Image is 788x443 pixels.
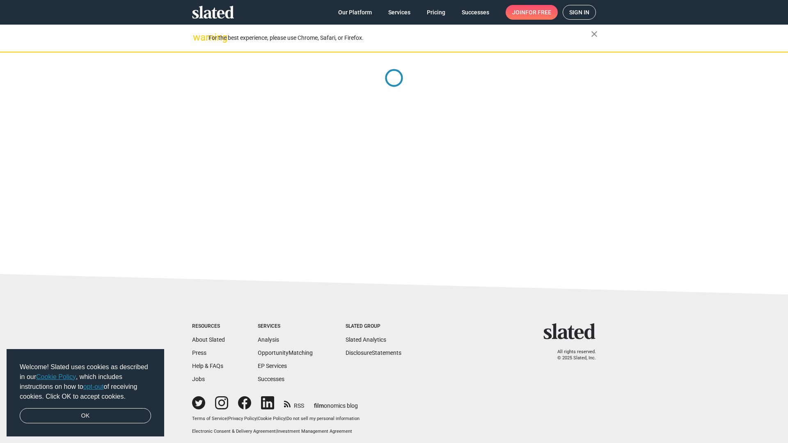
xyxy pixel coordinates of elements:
[382,5,417,20] a: Services
[420,5,452,20] a: Pricing
[388,5,410,20] span: Services
[83,383,104,390] a: opt-out
[506,5,558,20] a: Joinfor free
[569,5,589,19] span: Sign in
[258,336,279,343] a: Analysis
[208,32,591,43] div: For the best experience, please use Chrome, Safari, or Firefox.
[332,5,378,20] a: Our Platform
[227,416,228,421] span: |
[346,323,401,330] div: Slated Group
[258,363,287,369] a: EP Services
[346,349,401,356] a: DisclosureStatements
[346,336,386,343] a: Slated Analytics
[285,416,286,421] span: |
[258,323,313,330] div: Services
[462,5,489,20] span: Successes
[257,416,258,421] span: |
[192,416,227,421] a: Terms of Service
[258,349,313,356] a: OpportunityMatching
[20,408,151,424] a: dismiss cookie message
[276,429,277,434] span: |
[525,5,551,20] span: for free
[512,5,551,20] span: Join
[193,32,203,42] mat-icon: warning
[20,362,151,402] span: Welcome! Slated uses cookies as described in our , which includes instructions on how to of recei...
[192,349,206,356] a: Press
[427,5,445,20] span: Pricing
[192,363,223,369] a: Help & FAQs
[7,349,164,437] div: cookieconsent
[258,376,284,382] a: Successes
[563,5,596,20] a: Sign in
[192,376,205,382] a: Jobs
[314,395,358,410] a: filmonomics blog
[314,402,324,409] span: film
[338,5,372,20] span: Our Platform
[277,429,352,434] a: Investment Management Agreement
[36,373,76,380] a: Cookie Policy
[192,336,225,343] a: About Slated
[258,416,285,421] a: Cookie Policy
[286,416,360,422] button: Do not sell my personal information
[455,5,496,20] a: Successes
[284,397,304,410] a: RSS
[192,429,276,434] a: Electronic Consent & Delivery Agreement
[228,416,257,421] a: Privacy Policy
[192,323,225,330] div: Resources
[549,349,596,361] p: All rights reserved. © 2025 Slated, Inc.
[589,29,599,39] mat-icon: close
